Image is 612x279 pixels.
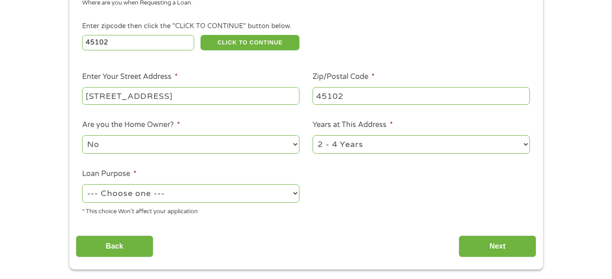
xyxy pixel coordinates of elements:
[313,120,393,130] label: Years at This Address
[82,204,299,216] div: * This choice Won’t affect your application
[82,169,137,179] label: Loan Purpose
[82,21,529,31] div: Enter zipcode then click the "CLICK TO CONTINUE" button below.
[82,72,178,82] label: Enter Your Street Address
[82,35,194,50] input: Enter Zipcode (e.g 01510)
[82,87,299,104] input: 1 Main Street
[459,235,536,258] input: Next
[76,235,153,258] input: Back
[201,35,299,50] button: CLICK TO CONTINUE
[313,72,375,82] label: Zip/Postal Code
[82,120,180,130] label: Are you the Home Owner?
